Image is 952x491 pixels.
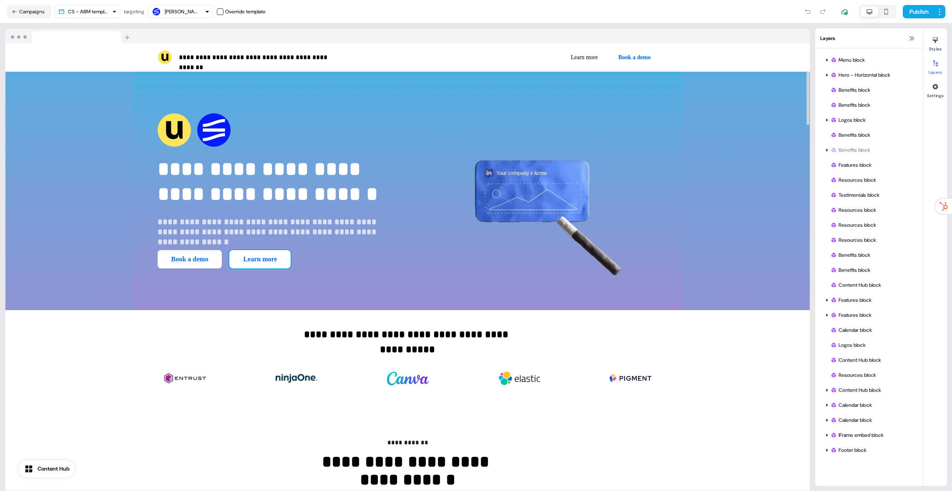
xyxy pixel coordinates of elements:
div: Features block [830,311,915,319]
div: Benefits block [830,101,915,109]
div: Resources block [820,218,918,232]
div: Features block [820,308,918,322]
button: Campaigns [7,5,51,18]
div: Logos block [830,341,915,349]
div: Resources block [820,233,918,247]
div: ImageImageImageImageImage [158,355,658,402]
div: Footer block [820,443,918,457]
div: Benefits block [830,251,915,259]
div: Hero - Horizontal block [830,71,915,79]
div: Testimonials block [830,191,915,199]
div: IFrame embed block [820,428,918,442]
div: Features block [830,161,915,169]
div: Content Hub block [830,356,915,364]
img: Image [610,362,651,395]
div: Logos block [820,338,918,352]
div: IFrame embed block [830,431,915,439]
div: Resources block [830,221,915,229]
div: Calendar block [820,323,918,337]
div: Benefits block [830,86,915,94]
div: Content Hub block [830,281,915,289]
div: Benefits block [820,98,918,112]
div: targeting [124,8,144,16]
div: Menu block [820,53,918,67]
div: [PERSON_NAME] [165,8,198,16]
div: Features block [820,293,918,307]
button: Layers [924,57,947,75]
div: Calendar block [830,416,915,424]
div: Features block [820,158,918,172]
img: Image [276,362,317,395]
div: Resources block [820,368,918,382]
div: Resources block [830,371,915,379]
div: Benefits block [830,131,915,139]
div: Hero - Horizontal block [820,68,918,82]
div: Content Hub block [830,386,915,394]
div: Calendar block [820,398,918,412]
div: Calendar block [820,413,918,427]
button: [PERSON_NAME] [148,5,214,18]
div: Resources block [820,173,918,187]
div: Benefits block [820,83,918,97]
div: Content Hub block [820,278,918,292]
img: Image [419,72,658,310]
div: Content Hub [38,465,70,473]
button: Styles [924,33,947,52]
img: Browser topbar [5,29,133,44]
div: Override template [225,8,266,16]
div: Benefits block [820,248,918,262]
button: Learn more [229,250,291,268]
button: Book a demo [158,250,222,268]
button: Settings [924,80,947,98]
div: Footer block [830,446,915,454]
img: Image [387,362,429,395]
div: Features block [830,296,915,304]
div: Calendar block [830,326,915,334]
div: Benefits block [820,128,918,142]
div: Benefits block [820,263,918,277]
div: Learn moreBook a demo [411,50,658,65]
button: Publish [903,5,934,18]
button: Book a demo [611,50,658,65]
div: Resources block [830,236,915,244]
div: Resources block [820,203,918,217]
div: Calendar block [830,401,915,409]
div: Logos block [820,113,918,127]
img: Image [164,362,206,395]
img: Image [498,362,540,395]
div: Book a demoLearn more [158,250,396,268]
div: Resources block [830,176,915,184]
div: Benefits block [830,146,915,154]
div: CS - ABM template [68,8,109,16]
div: Content Hub block [820,353,918,367]
div: Layers [815,28,923,48]
div: Resources block [830,206,915,214]
div: Menu block [830,56,915,64]
div: Content Hub block [820,383,918,397]
button: Learn more [564,50,605,65]
button: Content Hub [18,460,75,478]
div: Logos block [830,116,915,124]
div: Benefits block [820,143,918,157]
div: Benefits block [830,266,915,274]
div: Testimonials block [820,188,918,202]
